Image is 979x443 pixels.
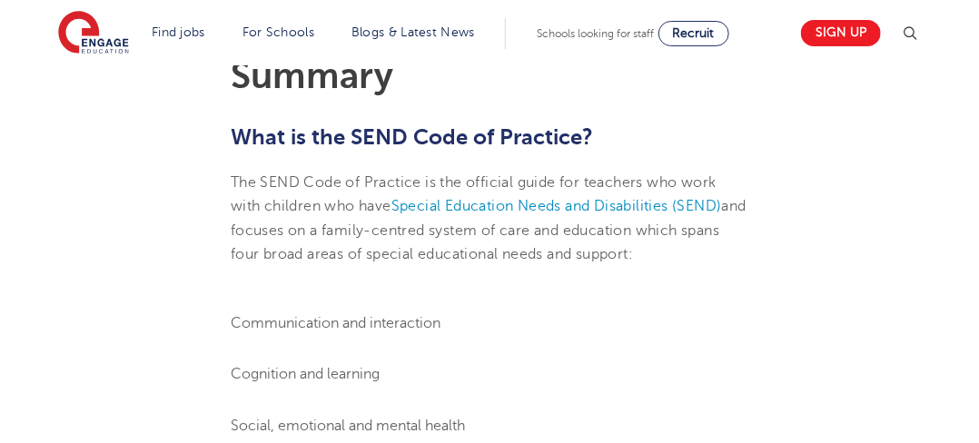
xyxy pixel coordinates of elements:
img: Engage Education [58,11,129,56]
h1: The SEND Code of Practice: A Summary [231,22,748,94]
h2: What is the SEND Code of Practice? [231,122,748,153]
p: The SEND Code of Practice is the official guide for teachers who work with children who have and ... [231,171,748,266]
a: Find jobs [152,25,205,39]
li: Cognition and learning [231,362,748,386]
li: Communication and interaction [231,311,748,335]
a: Blogs & Latest News [351,25,475,39]
a: Sign up [801,20,881,46]
a: For Schools [242,25,314,39]
a: Recruit [658,21,729,46]
span: Recruit [673,26,715,40]
span: Schools looking for staff [538,27,655,40]
li: Social, emotional and mental health [231,414,748,438]
a: Special Education Needs and Disabilities (SEND) [391,198,722,214]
